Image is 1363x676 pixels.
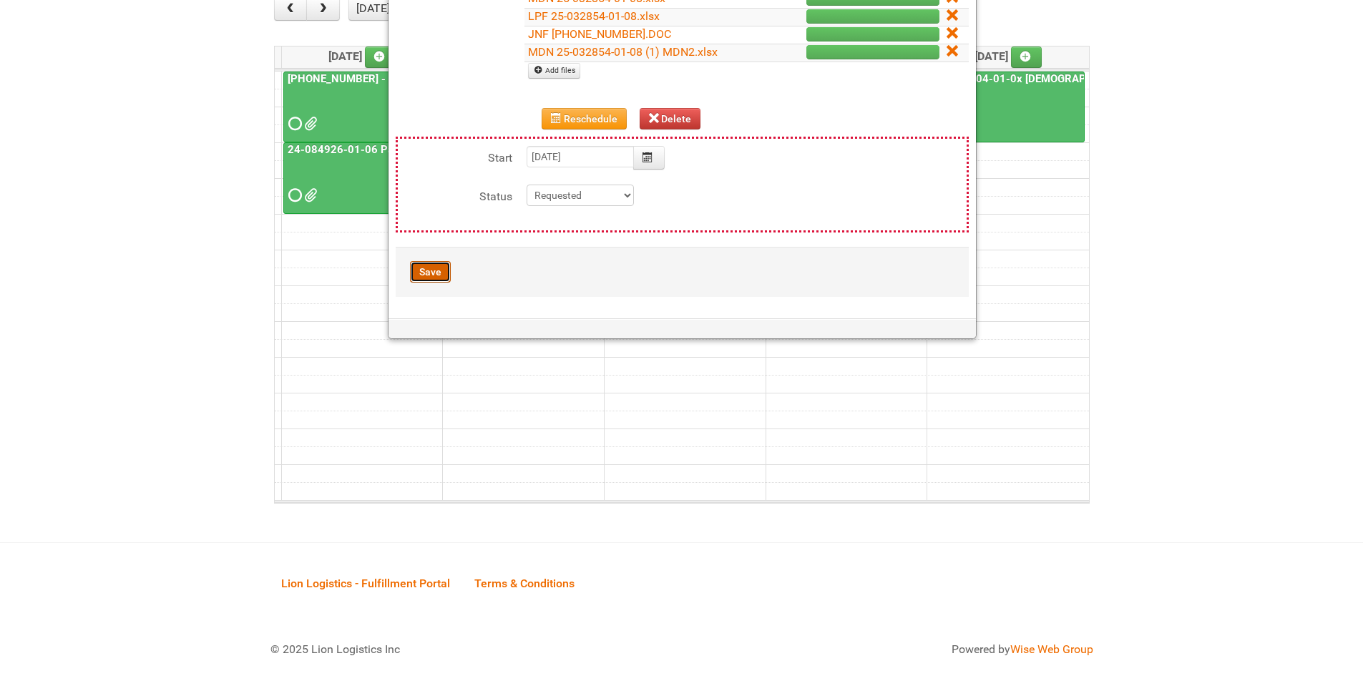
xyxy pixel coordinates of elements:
span: Vitamin C Serum InnoCPT Letter.pdf MDN 25-032854-01-08.xlsx LPF 25-032854-01-08.xlsx JNF 25-03285... [304,119,314,129]
a: JNF [PHONE_NUMBER].DOC [528,27,671,41]
span: MDN (2) 24-084926-01-06 (#2).xlsx JNF 24-084926-01-06.DOC MDN 24-084926-01-06.xlsx [304,190,314,200]
a: Wise Web Group [1010,642,1093,656]
label: Start [398,146,512,167]
div: © 2025 Lion Logistics Inc [260,630,675,669]
span: Requested [288,119,298,129]
a: 24-084926-01-06 Pack Collab Wand Tint [285,143,492,156]
button: Reschedule [542,108,627,129]
span: [DATE] [974,49,1042,63]
span: Terms & Conditions [474,577,575,590]
div: Powered by [700,641,1093,658]
a: Terms & Conditions [464,561,585,605]
a: 24-084926-01-06 Pack Collab Wand Tint [283,142,439,214]
a: Add an event [1011,46,1042,68]
button: Save [410,261,451,283]
button: Calendar [633,146,665,170]
a: 25-039404-01-0x [DEMOGRAPHIC_DATA] Wet Shave SQM [930,72,1221,85]
a: MDN 25-032854-01-08 (1) MDN2.xlsx [528,45,718,59]
span: Requested [288,190,298,200]
span: Lion Logistics - Fulfillment Portal [281,577,450,590]
a: [PHONE_NUMBER] - R+F InnoCPT [285,72,454,85]
a: Lion Logistics - Fulfillment Portal [270,561,461,605]
span: [DATE] [328,49,396,63]
a: 25-039404-01-0x [DEMOGRAPHIC_DATA] Wet Shave SQM [929,72,1085,143]
label: Status [398,185,512,205]
a: [PHONE_NUMBER] - R+F InnoCPT [283,72,439,143]
a: LPF 25-032854-01-08.xlsx [528,9,660,23]
a: Add files [528,63,580,79]
button: Delete [640,108,701,129]
a: Add an event [365,46,396,68]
